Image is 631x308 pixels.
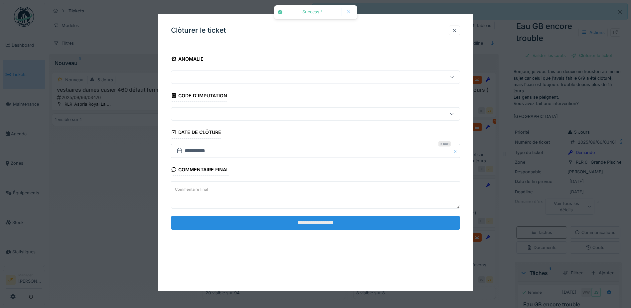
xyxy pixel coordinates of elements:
div: Requis [438,141,451,147]
div: Date de clôture [171,127,221,139]
h3: Clôturer le ticket [171,26,226,35]
div: Anomalie [171,54,204,65]
div: Code d'imputation [171,91,227,102]
div: Commentaire final [171,165,229,176]
label: Commentaire final [174,185,209,193]
button: Close [453,144,460,158]
div: Success ! [286,9,338,15]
